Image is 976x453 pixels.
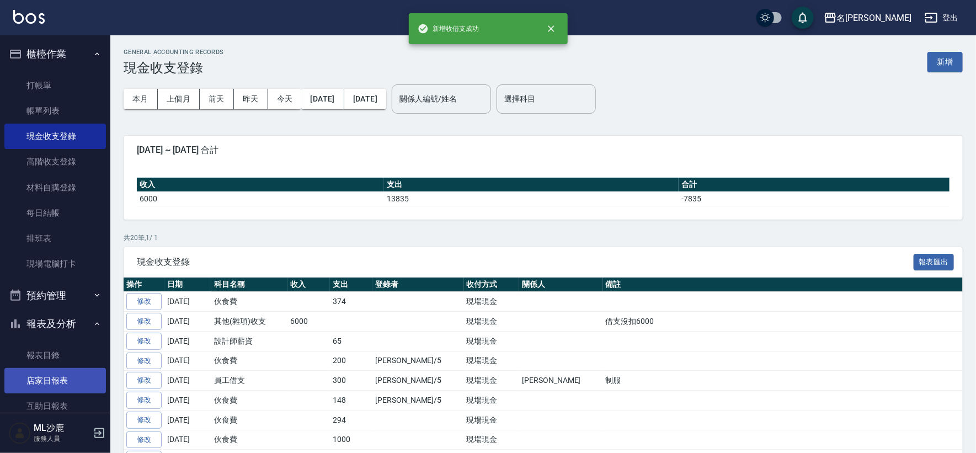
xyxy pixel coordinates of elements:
[464,371,520,391] td: 現場現金
[384,191,679,206] td: 13835
[464,331,520,351] td: 現場現金
[603,371,963,391] td: 制服
[126,313,162,330] a: 修改
[126,333,162,350] a: 修改
[914,254,954,271] button: 報表匯出
[330,410,372,430] td: 294
[137,145,950,156] span: [DATE] ~ [DATE] 合計
[126,412,162,429] a: 修改
[164,278,211,292] th: 日期
[837,11,911,25] div: 名[PERSON_NAME]
[679,191,950,206] td: -7835
[330,331,372,351] td: 65
[464,278,520,292] th: 收付方式
[211,391,288,411] td: 伙食費
[464,351,520,371] td: 現場現金
[126,392,162,409] a: 修改
[126,293,162,310] a: 修改
[372,391,463,411] td: [PERSON_NAME]/5
[301,89,344,109] button: [DATE]
[13,10,45,24] img: Logo
[126,353,162,370] a: 修改
[330,278,372,292] th: 支出
[4,343,106,368] a: 報表目錄
[330,371,372,391] td: 300
[124,49,224,56] h2: GENERAL ACCOUNTING RECORDS
[372,278,463,292] th: 登錄者
[927,56,963,67] a: 新增
[211,430,288,450] td: 伙食費
[372,351,463,371] td: [PERSON_NAME]/5
[4,149,106,174] a: 高階收支登錄
[4,200,106,226] a: 每日結帳
[603,278,963,292] th: 備註
[920,8,963,28] button: 登出
[137,191,384,206] td: 6000
[4,98,106,124] a: 帳單列表
[4,40,106,68] button: 櫃檯作業
[34,423,90,434] h5: ML沙鹿
[34,434,90,444] p: 服務人員
[519,371,602,391] td: [PERSON_NAME]
[819,7,916,29] button: 名[PERSON_NAME]
[4,368,106,393] a: 店家日報表
[603,312,963,332] td: 借支沒扣6000
[164,371,211,391] td: [DATE]
[330,430,372,450] td: 1000
[164,292,211,312] td: [DATE]
[124,60,224,76] h3: 現金收支登錄
[792,7,814,29] button: save
[124,233,963,243] p: 共 20 筆, 1 / 1
[4,73,106,98] a: 打帳單
[4,393,106,419] a: 互助日報表
[418,23,479,34] span: 新增收借支成功
[679,178,950,192] th: 合計
[927,52,963,72] button: 新增
[124,278,164,292] th: 操作
[519,278,602,292] th: 關係人
[330,391,372,411] td: 148
[124,89,158,109] button: 本月
[288,278,330,292] th: 收入
[211,312,288,332] td: 其他(雜項)收支
[4,281,106,310] button: 預約管理
[4,226,106,251] a: 排班表
[211,331,288,351] td: 設計師薪資
[464,430,520,450] td: 現場現金
[9,422,31,444] img: Person
[539,17,563,41] button: close
[4,175,106,200] a: 材料自購登錄
[4,251,106,276] a: 現場電腦打卡
[164,351,211,371] td: [DATE]
[330,351,372,371] td: 200
[158,89,200,109] button: 上個月
[164,331,211,351] td: [DATE]
[464,391,520,411] td: 現場現金
[164,391,211,411] td: [DATE]
[164,410,211,430] td: [DATE]
[4,124,106,149] a: 現金收支登錄
[464,292,520,312] td: 現場現金
[211,371,288,391] td: 員工借支
[126,431,162,449] a: 修改
[464,312,520,332] td: 現場現金
[4,310,106,338] button: 報表及分析
[200,89,234,109] button: 前天
[137,257,914,268] span: 現金收支登錄
[288,312,330,332] td: 6000
[344,89,386,109] button: [DATE]
[372,371,463,391] td: [PERSON_NAME]/5
[330,292,372,312] td: 374
[211,410,288,430] td: 伙食費
[234,89,268,109] button: 昨天
[164,430,211,450] td: [DATE]
[384,178,679,192] th: 支出
[164,312,211,332] td: [DATE]
[126,372,162,389] a: 修改
[211,278,288,292] th: 科目名稱
[268,89,302,109] button: 今天
[914,256,954,267] a: 報表匯出
[137,178,384,192] th: 收入
[464,410,520,430] td: 現場現金
[211,292,288,312] td: 伙食費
